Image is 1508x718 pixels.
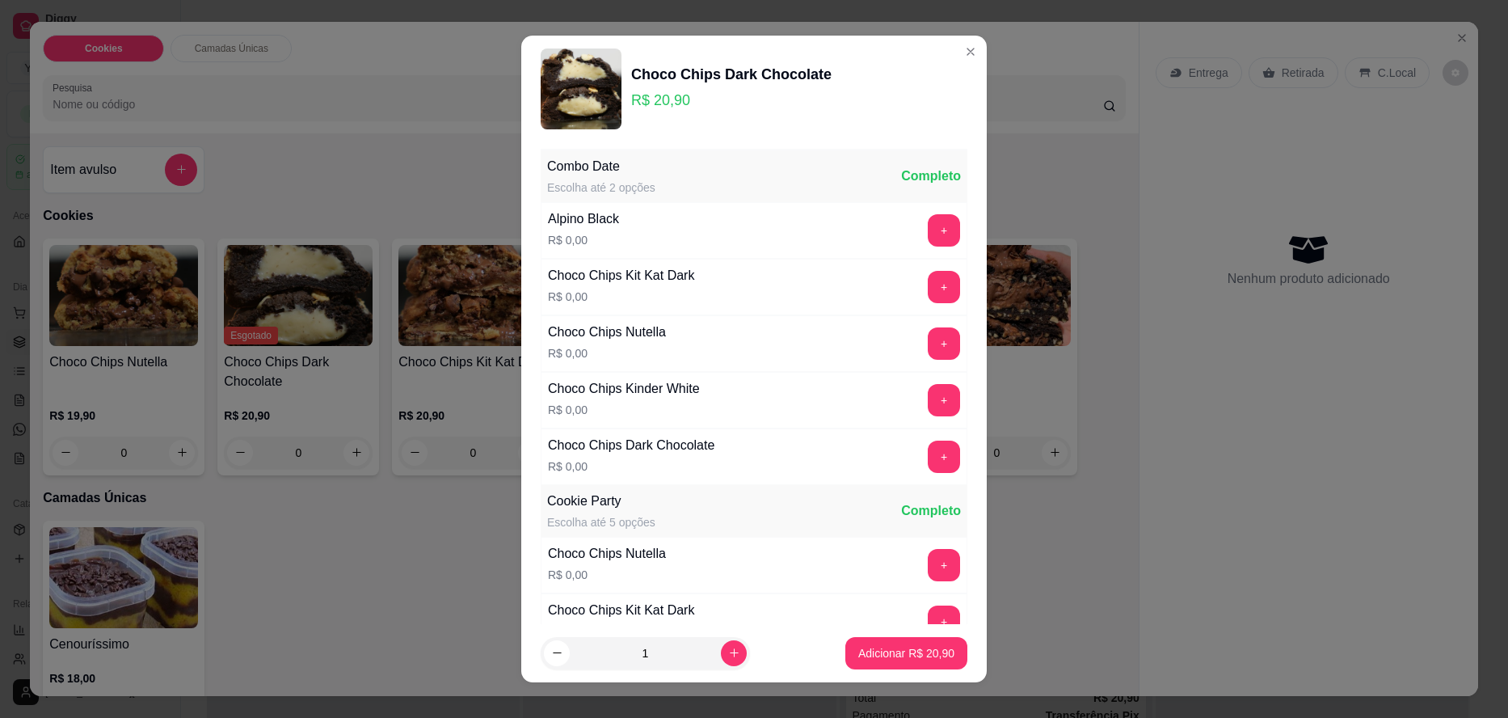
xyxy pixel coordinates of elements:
p: R$ 20,90 [631,89,832,112]
div: Escolha até 2 opções [547,179,655,196]
div: Completo [901,167,961,186]
button: decrease-product-quantity [544,640,570,666]
div: Escolha até 5 opções [547,514,655,530]
button: Close [958,39,984,65]
button: increase-product-quantity [721,640,747,666]
p: R$ 0,00 [548,289,694,305]
div: Choco Chips Dark Chocolate [631,63,832,86]
div: Completo [901,501,961,521]
div: Choco Chips Kinder White [548,379,700,399]
button: add [928,327,960,360]
div: Choco Chips Nutella [548,323,666,342]
button: add [928,441,960,473]
div: Cookie Party [547,492,655,511]
button: add [928,214,960,247]
div: Alpino Black [548,209,619,229]
button: add [928,606,960,638]
p: R$ 0,00 [548,402,700,418]
p: R$ 0,00 [548,458,714,475]
button: Adicionar R$ 20,90 [845,637,967,669]
button: add [928,271,960,303]
button: add [928,549,960,581]
p: R$ 0,00 [548,345,666,361]
img: product-image [541,49,621,129]
div: Choco Chips Kit Kat Dark [548,601,694,620]
p: R$ 0,00 [548,232,619,248]
div: Choco Chips Kit Kat Dark [548,266,694,285]
p: R$ 0,00 [548,567,666,583]
div: Combo Date [547,157,655,176]
div: Choco Chips Nutella [548,544,666,564]
div: Choco Chips Dark Chocolate [548,436,714,455]
button: add [928,384,960,416]
p: Adicionar R$ 20,90 [858,645,954,661]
